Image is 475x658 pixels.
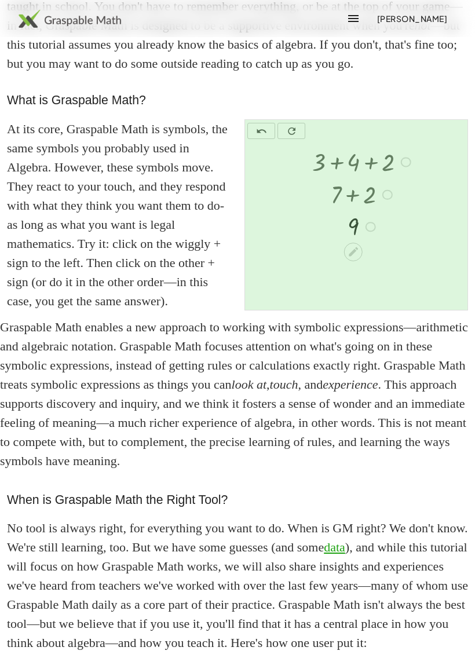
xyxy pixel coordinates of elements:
[247,123,275,139] button: undo
[377,13,447,24] span: [PERSON_NAME]
[323,377,378,392] em: experience
[277,123,305,139] button: refresh
[270,377,298,392] em: touch
[344,243,363,261] div: Edit math
[286,125,297,138] i: refresh
[367,8,456,29] button: [PERSON_NAME]
[7,92,468,110] h3: What is Graspable Math?
[7,491,468,510] h3: When is Graspable Math the Right Tool?
[232,377,267,392] em: look at
[7,518,468,652] p: No tool is always right, for everything you want to do. When is GM right? We don't know. We're st...
[7,119,231,310] div: At its core, Graspable Math is symbols, the same symbols you probably used in Algebra. However, t...
[256,125,267,138] i: undo
[324,540,345,554] a: data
